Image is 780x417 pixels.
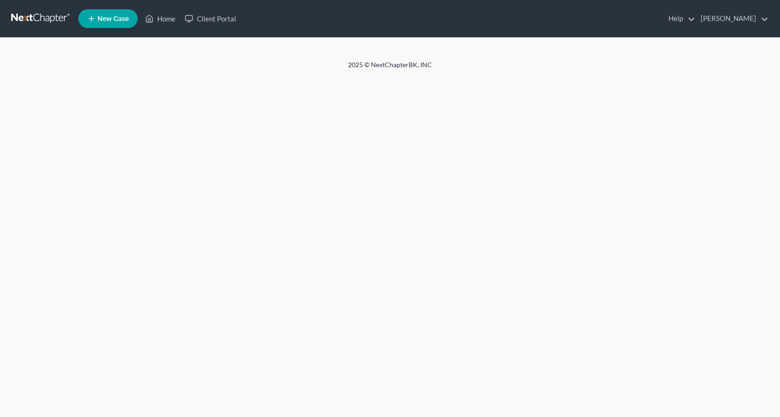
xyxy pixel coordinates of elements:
[664,10,695,27] a: Help
[124,60,656,77] div: 2025 © NextChapterBK, INC
[140,10,180,27] a: Home
[78,9,138,28] new-legal-case-button: New Case
[696,10,768,27] a: [PERSON_NAME]
[180,10,241,27] a: Client Portal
